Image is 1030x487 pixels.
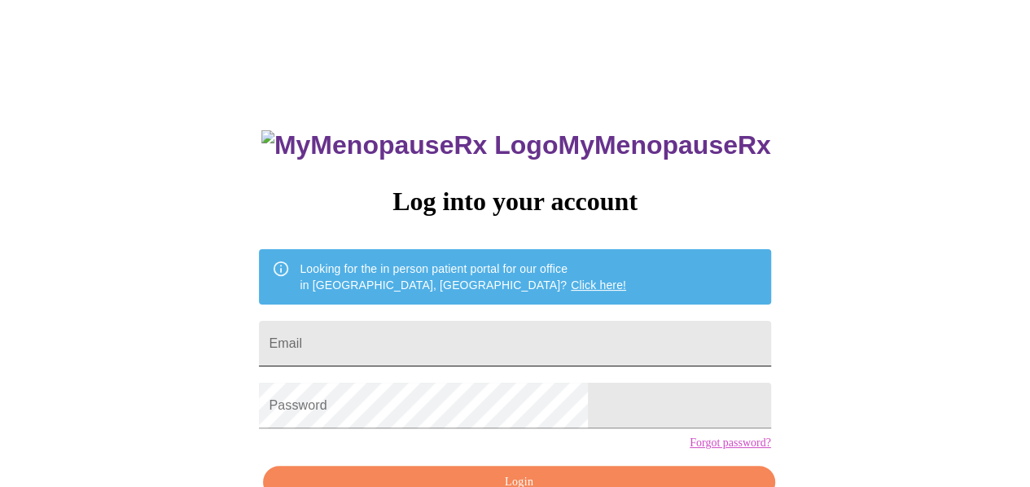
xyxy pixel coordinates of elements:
a: Forgot password? [690,437,771,450]
h3: Log into your account [259,186,770,217]
div: Looking for the in person patient portal for our office in [GEOGRAPHIC_DATA], [GEOGRAPHIC_DATA]? [300,254,626,300]
h3: MyMenopauseRx [261,130,771,160]
a: Click here! [571,279,626,292]
img: MyMenopauseRx Logo [261,130,558,160]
